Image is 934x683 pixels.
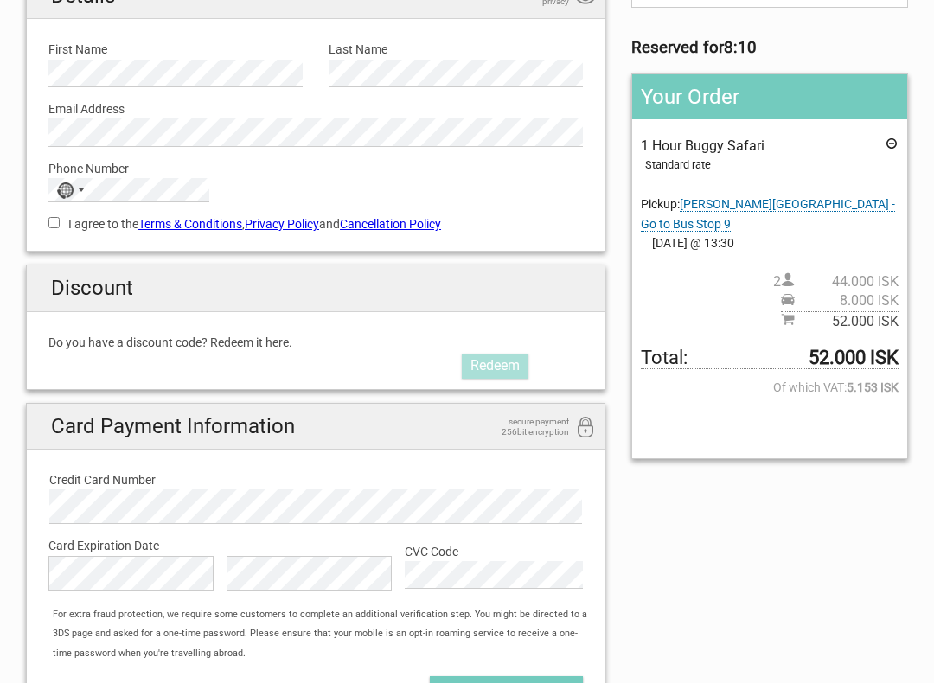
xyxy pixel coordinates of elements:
[795,312,899,331] span: 52.000 ISK
[462,354,528,378] a: Redeem
[641,233,899,252] span: [DATE] @ 13:30
[781,311,899,331] span: Subtotal
[49,179,93,201] button: Selected country
[641,197,895,230] span: Pickup:
[847,378,899,397] strong: 5.153 ISK
[773,272,899,291] span: 2 person(s)
[14,7,66,59] button: Open LiveChat chat widget
[245,217,319,231] a: Privacy Policy
[44,605,605,663] div: For extra fraud protection, we require some customers to complete an additional verification step...
[48,333,583,352] label: Do you have a discount code? Redeem it here.
[48,159,583,178] label: Phone Number
[138,217,242,231] a: Terms & Conditions
[340,217,441,231] a: Cancellation Policy
[795,291,899,310] span: 8.000 ISK
[809,348,899,367] strong: 52.000 ISK
[27,265,605,311] h2: Discount
[49,470,582,489] label: Credit Card Number
[48,99,583,118] label: Email Address
[724,38,757,57] strong: 8:10
[641,348,899,368] span: Total to be paid
[483,417,569,437] span: secure payment 256bit encryption
[48,536,583,555] label: Card Expiration Date
[632,74,907,119] h2: Your Order
[645,156,899,175] div: Standard rate
[405,542,583,561] label: CVC Code
[781,291,899,310] span: Pickup price
[575,417,596,440] i: 256bit encryption
[641,197,895,231] span: Change pickup place
[48,214,583,233] label: I agree to the , and
[795,272,899,291] span: 44.000 ISK
[48,40,303,59] label: First Name
[631,38,908,57] h3: Reserved for
[329,40,583,59] label: Last Name
[641,137,764,154] span: 1 Hour Buggy Safari
[641,378,899,397] span: Of which VAT:
[27,404,605,450] h2: Card Payment Information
